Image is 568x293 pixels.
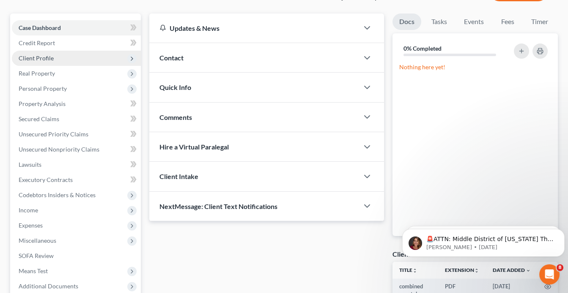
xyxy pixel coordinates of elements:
[457,14,491,30] a: Events
[19,54,54,62] span: Client Profile
[159,83,191,91] span: Quick Info
[12,96,141,111] a: Property Analysis
[19,115,59,122] span: Secured Claims
[399,211,568,270] iframe: Intercom notifications message
[12,172,141,187] a: Executory Contracts
[19,191,96,198] span: Codebtors Insiders & Notices
[159,172,198,180] span: Client Intake
[557,264,563,271] span: 8
[19,252,54,259] span: SOFA Review
[19,130,88,138] span: Unsecured Priority Claims
[526,268,531,273] i: expand_more
[524,14,555,30] a: Timer
[12,142,141,157] a: Unsecured Nonpriority Claims
[19,206,38,214] span: Income
[159,202,277,210] span: NextMessage: Client Text Notifications
[12,35,141,51] a: Credit Report
[159,24,348,33] div: Updates & News
[19,237,56,244] span: Miscellaneous
[19,222,43,229] span: Expenses
[19,100,66,107] span: Property Analysis
[19,282,78,290] span: Additional Documents
[159,143,229,151] span: Hire a Virtual Paralegal
[19,267,48,274] span: Means Test
[159,54,184,62] span: Contact
[12,20,141,35] a: Case Dashboard
[539,264,560,285] iframe: Intercom live chat
[494,14,521,30] a: Fees
[425,14,454,30] a: Tasks
[19,70,55,77] span: Real Property
[392,14,421,30] a: Docs
[19,39,55,46] span: Credit Report
[403,45,442,52] strong: 0% Completed
[19,161,41,168] span: Lawsuits
[12,127,141,142] a: Unsecured Priority Claims
[12,111,141,127] a: Secured Claims
[12,248,141,263] a: SOFA Review
[412,268,417,273] i: unfold_more
[474,268,479,273] i: unfold_more
[19,176,73,183] span: Executory Contracts
[19,24,61,31] span: Case Dashboard
[392,250,447,258] div: Client Documents
[12,157,141,172] a: Lawsuits
[159,113,192,121] span: Comments
[399,63,551,71] p: Nothing here yet!
[19,146,99,153] span: Unsecured Nonpriority Claims
[19,85,67,92] span: Personal Property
